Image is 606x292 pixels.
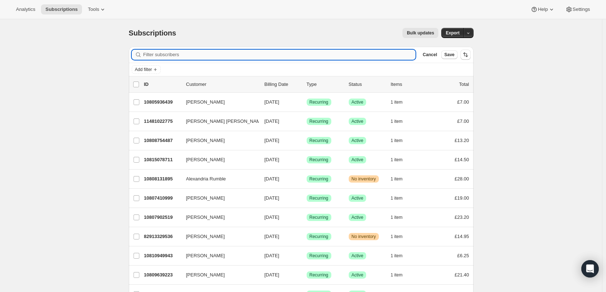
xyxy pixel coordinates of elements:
[444,52,454,58] span: Save
[265,118,279,124] span: [DATE]
[391,118,403,124] span: 1 item
[391,176,403,182] span: 1 item
[186,252,225,259] span: [PERSON_NAME]
[186,233,225,240] span: [PERSON_NAME]
[391,174,411,184] button: 1 item
[182,173,254,185] button: Alexandria Rumble
[310,272,328,278] span: Recurring
[457,99,469,105] span: £7.00
[455,272,469,278] span: £21.40
[407,30,434,36] span: Bulk updates
[446,30,459,36] span: Export
[573,7,590,12] span: Settings
[16,7,35,12] span: Analytics
[186,214,225,221] span: [PERSON_NAME]
[455,138,469,143] span: £13.20
[423,52,437,58] span: Cancel
[182,250,254,262] button: [PERSON_NAME]
[144,155,469,165] div: 10815078711[PERSON_NAME][DATE]SuccessRecurringSuccessActive1 item£14.50
[526,4,559,14] button: Help
[186,137,225,144] span: [PERSON_NAME]
[391,193,411,203] button: 1 item
[144,175,180,183] p: 10808131895
[265,272,279,278] span: [DATE]
[459,81,469,88] p: Total
[391,81,427,88] div: Items
[186,156,225,163] span: [PERSON_NAME]
[352,176,376,182] span: No inventory
[391,157,403,163] span: 1 item
[455,234,469,239] span: £14.95
[402,28,438,38] button: Bulk updates
[391,99,403,105] span: 1 item
[186,81,259,88] p: Customer
[265,138,279,143] span: [DATE]
[310,214,328,220] span: Recurring
[455,214,469,220] span: £23.20
[310,138,328,143] span: Recurring
[391,212,411,222] button: 1 item
[129,29,176,37] span: Subscriptions
[391,231,411,242] button: 1 item
[144,270,469,280] div: 10809639223[PERSON_NAME][DATE]SuccessRecurringSuccessActive1 item£21.40
[144,116,469,126] div: 11481022775[PERSON_NAME] [PERSON_NAME][DATE]SuccessRecurringSuccessActive1 item£7.00
[310,99,328,105] span: Recurring
[265,214,279,220] span: [DATE]
[265,176,279,182] span: [DATE]
[186,99,225,106] span: [PERSON_NAME]
[144,251,469,261] div: 10810949943[PERSON_NAME][DATE]SuccessRecurringSuccessActive1 item£6.25
[352,99,364,105] span: Active
[182,96,254,108] button: [PERSON_NAME]
[352,118,364,124] span: Active
[420,50,440,59] button: Cancel
[391,116,411,126] button: 1 item
[455,157,469,162] span: £14.50
[310,157,328,163] span: Recurring
[538,7,548,12] span: Help
[352,195,364,201] span: Active
[144,271,180,279] p: 10809639223
[144,81,469,88] div: IDCustomerBilling DateTypeStatusItemsTotal
[391,138,403,143] span: 1 item
[182,154,254,166] button: [PERSON_NAME]
[391,253,403,259] span: 1 item
[12,4,40,14] button: Analytics
[144,233,180,240] p: 82913329536
[310,253,328,259] span: Recurring
[186,118,265,125] span: [PERSON_NAME] [PERSON_NAME]
[352,253,364,259] span: Active
[349,81,385,88] p: Status
[352,157,364,163] span: Active
[352,272,364,278] span: Active
[391,155,411,165] button: 1 item
[455,195,469,201] span: £19.00
[561,4,594,14] button: Settings
[391,234,403,239] span: 1 item
[132,65,161,74] button: Add filter
[352,138,364,143] span: Active
[144,214,180,221] p: 10807902519
[265,99,279,105] span: [DATE]
[143,50,416,60] input: Filter subscribers
[144,97,469,107] div: 10805936439[PERSON_NAME][DATE]SuccessRecurringSuccessActive1 item£7.00
[182,192,254,204] button: [PERSON_NAME]
[182,116,254,127] button: [PERSON_NAME] [PERSON_NAME]
[310,176,328,182] span: Recurring
[352,234,376,239] span: No inventory
[182,269,254,281] button: [PERSON_NAME]
[265,157,279,162] span: [DATE]
[144,193,469,203] div: 10807410999[PERSON_NAME][DATE]SuccessRecurringSuccessActive1 item£19.00
[441,50,457,59] button: Save
[391,270,411,280] button: 1 item
[307,81,343,88] div: Type
[135,67,152,72] span: Add filter
[88,7,99,12] span: Tools
[581,260,599,278] div: Open Intercom Messenger
[391,214,403,220] span: 1 item
[265,253,279,258] span: [DATE]
[144,252,180,259] p: 10810949943
[310,118,328,124] span: Recurring
[455,176,469,182] span: £28.00
[144,231,469,242] div: 82913329536[PERSON_NAME][DATE]SuccessRecurringWarningNo inventory1 item£14.95
[144,174,469,184] div: 10808131895Alexandria Rumble[DATE]SuccessRecurringWarningNo inventory1 item£28.00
